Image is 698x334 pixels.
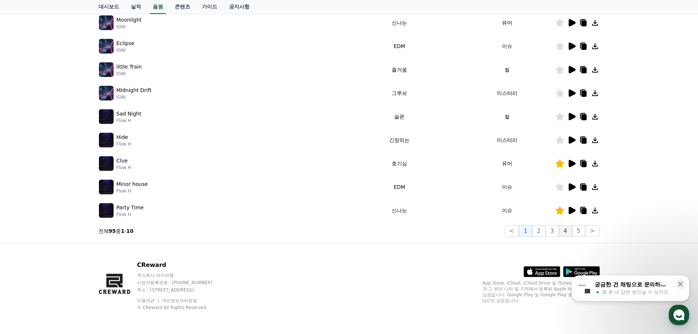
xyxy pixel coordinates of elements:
[340,128,459,152] td: 긴장되는
[48,232,95,251] a: 대화
[99,227,134,235] p: 전체 중 -
[117,71,142,77] p: IGNI
[99,39,114,54] img: music
[340,175,459,199] td: EDM
[117,63,142,71] p: little Train
[559,225,572,237] button: 4
[459,34,555,58] td: 이슈
[109,228,116,234] strong: 95
[67,244,76,250] span: 대화
[340,199,459,222] td: 신나는
[117,40,134,47] p: Eclipse
[117,24,142,30] p: IGNI
[99,133,114,147] img: music
[121,228,125,234] strong: 1
[117,204,144,212] p: Party Time
[459,152,555,175] td: 유머
[2,232,48,251] a: 홈
[137,287,226,293] p: 주소 : [STREET_ADDRESS]
[340,152,459,175] td: 호기심
[126,228,133,234] strong: 10
[340,105,459,128] td: 슬픈
[117,212,144,217] p: Flow H
[99,180,114,194] img: music
[117,47,134,53] p: IGNI
[162,298,197,303] a: 개인정보처리방침
[117,157,128,165] p: Clue
[117,16,142,24] p: Moonlight
[99,203,114,218] img: music
[137,261,226,269] p: CReward
[532,225,545,237] button: 2
[117,110,141,118] p: Sad Night
[459,199,555,222] td: 이슈
[117,133,128,141] p: Hide
[340,58,459,81] td: 즐거움
[459,105,555,128] td: 썰
[137,280,226,286] p: 사업자등록번호 : [PHONE_NUMBER]
[459,175,555,199] td: 이슈
[99,156,114,171] img: music
[95,232,141,251] a: 설정
[459,11,555,34] td: 유머
[546,225,559,237] button: 3
[459,58,555,81] td: 썰
[117,188,148,194] p: Flow H
[340,81,459,105] td: 그루브
[117,165,131,170] p: Flow H
[340,11,459,34] td: 신나는
[459,128,555,152] td: 미스터리
[459,81,555,105] td: 미스터리
[137,298,160,303] a: 이용약관
[117,94,152,100] p: IGNI
[99,62,114,77] img: music
[137,305,226,311] p: © CReward All Rights Reserved.
[117,118,141,124] p: Flow H
[117,141,131,147] p: Flow H
[505,225,519,237] button: <
[113,243,122,249] span: 설정
[137,272,226,278] p: 주식회사 와이피랩
[519,225,532,237] button: 1
[99,86,114,100] img: music
[585,225,599,237] button: >
[99,109,114,124] img: music
[572,225,585,237] button: 5
[340,34,459,58] td: EDM
[23,243,27,249] span: 홈
[99,15,114,30] img: music
[117,180,148,188] p: Minor house
[117,87,152,94] p: Midnight Drift
[483,280,600,304] p: App Store, iCloud, iCloud Drive 및 iTunes Store는 미국과 그 밖의 나라 및 지역에서 등록된 Apple Inc.의 서비스 상표입니다. Goo...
